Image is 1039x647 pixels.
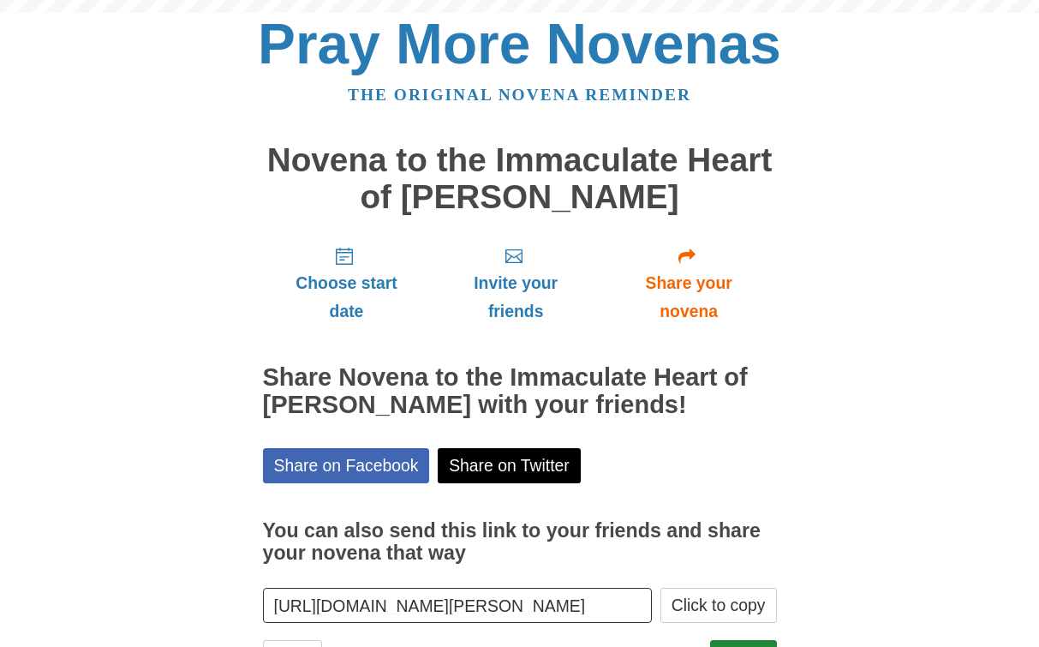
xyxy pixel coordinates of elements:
[348,86,691,104] a: The original novena reminder
[430,232,600,334] a: Invite your friends
[263,142,777,215] h1: Novena to the Immaculate Heart of [PERSON_NAME]
[263,448,430,483] a: Share on Facebook
[258,12,781,75] a: Pray More Novenas
[263,232,431,334] a: Choose start date
[660,588,777,623] button: Click to copy
[263,520,777,564] h3: You can also send this link to your friends and share your novena that way
[438,448,581,483] a: Share on Twitter
[601,232,777,334] a: Share your novena
[263,364,777,419] h2: Share Novena to the Immaculate Heart of [PERSON_NAME] with your friends!
[618,269,760,326] span: Share your novena
[447,269,583,326] span: Invite your friends
[280,269,414,326] span: Choose start date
